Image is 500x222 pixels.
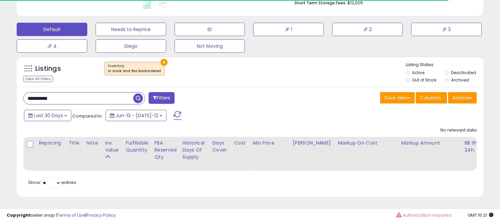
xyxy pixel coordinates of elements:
button: Actions [448,92,477,103]
button: JF 1 [253,23,324,36]
div: BB Share 24h. [464,140,489,154]
strong: Copyright [7,212,31,218]
div: in stock and fba backordered [108,69,161,73]
button: Last 30 Days [24,110,71,121]
span: Last 30 Days [34,112,63,119]
button: Diego [96,39,166,53]
button: Jun-13 - [DATE]-12 [106,110,167,121]
div: Markup Amount [401,140,459,147]
div: Inv. value [105,140,120,154]
label: Deactivated [451,70,476,75]
label: Out of Stock [412,77,436,83]
span: Compared to: [72,113,103,119]
div: Fulfillable Quantity [126,140,149,154]
span: Authorization required [403,212,451,218]
div: Repricing [39,140,63,147]
button: Needs to Reprice [96,23,166,36]
button: × [161,59,168,66]
button: Not Moving [175,39,245,53]
button: ID [175,23,245,36]
div: [PERSON_NAME] [292,140,332,147]
div: Markup on Cost [338,140,395,147]
label: Active [412,70,424,75]
span: Columns [420,94,441,101]
button: JF 4 [17,39,87,53]
button: Filters [149,92,175,104]
a: Terms of Use [57,212,85,218]
button: Save View [380,92,415,103]
div: Days Cover [212,140,228,154]
div: Note [86,140,99,147]
a: Privacy Policy [86,212,116,218]
span: Inventory : [108,63,161,73]
div: seller snap | | [7,212,116,219]
div: Cost [234,140,247,147]
button: Default [17,23,87,36]
button: JF 3 [411,23,482,36]
label: Archived [451,77,469,83]
div: No relevant data [440,127,477,134]
span: Show: entries [28,179,76,186]
div: Title [69,140,81,147]
div: FBA Reserved Qty [154,140,177,161]
p: Listing States: [406,62,483,68]
div: Historical Days Of Supply [182,140,207,161]
div: Clear All Filters [23,76,53,82]
button: Columns [416,92,447,103]
h5: Listings [35,64,61,73]
div: Min Price [252,140,287,147]
button: JF 2 [332,23,403,36]
th: The percentage added to the cost of goods (COGS) that forms the calculator for Min & Max prices. [335,137,398,171]
span: 2025-08-13 15:21 GMT [468,212,493,218]
span: Jun-13 - [DATE]-12 [116,112,158,119]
